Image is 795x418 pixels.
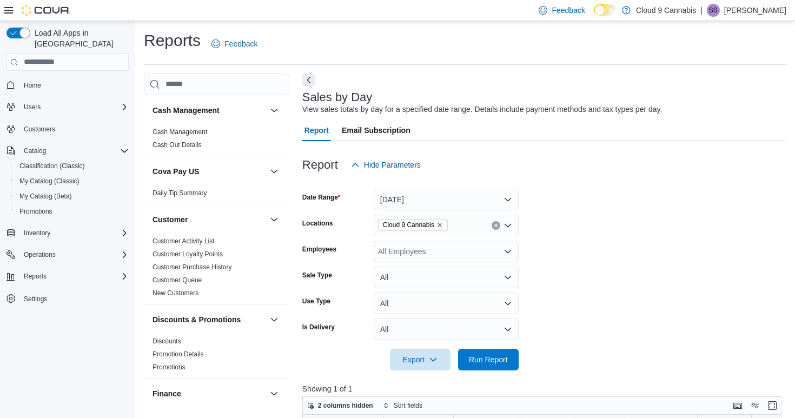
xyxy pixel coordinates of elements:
a: Customer Queue [153,276,202,284]
h3: Cova Pay US [153,166,199,177]
span: Export [396,349,444,370]
span: SS [709,4,718,17]
button: Hide Parameters [347,154,425,176]
button: Open list of options [504,221,512,230]
button: Discounts & Promotions [268,313,281,326]
label: Is Delivery [302,323,335,331]
button: [DATE] [374,189,519,210]
button: 2 columns hidden [303,399,377,412]
span: Users [19,101,129,114]
button: Open list of options [504,247,512,256]
span: Operations [19,248,129,261]
a: Customers [19,123,59,136]
div: Sarbjot Singh [707,4,720,17]
h3: Sales by Day [302,91,373,104]
button: Cash Management [153,105,266,116]
span: Users [24,103,41,111]
p: Showing 1 of 1 [302,383,786,394]
button: Cash Management [268,104,281,117]
button: Sort fields [379,399,427,412]
span: Inventory [19,227,129,240]
input: Dark Mode [594,4,617,16]
label: Sale Type [302,271,332,280]
a: My Catalog (Beta) [15,190,76,203]
span: My Catalog (Classic) [19,177,79,185]
a: Promotion Details [153,350,204,358]
button: Remove Cloud 9 Cannabis from selection in this group [436,222,443,228]
span: Customers [24,125,55,134]
h3: Report [302,158,338,171]
button: All [374,293,519,314]
button: Display options [748,399,761,412]
span: Catalog [24,147,46,155]
span: Home [24,81,41,90]
a: Discounts [153,337,181,345]
p: Cloud 9 Cannabis [636,4,696,17]
button: Catalog [19,144,50,157]
h3: Discounts & Promotions [153,314,241,325]
a: Customer Activity List [153,237,215,245]
button: Settings [2,290,133,306]
span: Feedback [552,5,585,16]
div: Cova Pay US [144,187,289,204]
span: Operations [24,250,56,259]
button: Operations [2,247,133,262]
div: Cash Management [144,125,289,156]
span: Cloud 9 Cannabis [378,219,448,231]
span: Settings [19,291,129,305]
p: | [700,4,703,17]
h1: Reports [144,30,201,51]
label: Use Type [302,297,330,306]
button: Export [390,349,451,370]
button: Discounts & Promotions [153,314,266,325]
button: Enter fullscreen [766,399,779,412]
button: My Catalog (Beta) [11,189,133,204]
span: 2 columns hidden [318,401,373,410]
button: Cova Pay US [268,165,281,178]
span: My Catalog (Beta) [19,192,72,201]
button: Users [2,99,133,115]
span: Settings [24,295,47,303]
button: Home [2,77,133,93]
a: Classification (Classic) [15,160,89,172]
span: My Catalog (Beta) [15,190,129,203]
button: Next [302,74,315,87]
div: Discounts & Promotions [144,335,289,378]
span: Reports [19,270,129,283]
a: Feedback [207,33,262,55]
a: Home [19,79,45,92]
label: Employees [302,245,336,254]
button: All [374,319,519,340]
h3: Cash Management [153,105,220,116]
a: Daily Tip Summary [153,189,207,197]
button: Run Report [458,349,519,370]
p: [PERSON_NAME] [724,4,786,17]
a: Customer Loyalty Points [153,250,223,258]
button: Finance [153,388,266,399]
a: My Catalog (Classic) [15,175,84,188]
div: View sales totals by day for a specified date range. Details include payment methods and tax type... [302,104,662,115]
a: Cash Out Details [153,141,202,149]
span: Promotions [15,205,129,218]
a: Cash Management [153,128,207,136]
label: Locations [302,219,333,228]
span: Customers [19,122,129,136]
a: New Customers [153,289,198,297]
button: Inventory [19,227,55,240]
button: Reports [19,270,51,283]
img: Cova [22,5,70,16]
button: Catalog [2,143,133,158]
a: Promotions [15,205,57,218]
button: Customer [268,213,281,226]
span: My Catalog (Classic) [15,175,129,188]
span: Inventory [24,229,50,237]
span: Sort fields [394,401,422,410]
a: Customer Purchase History [153,263,232,271]
div: Customer [144,235,289,304]
label: Date Range [302,193,341,202]
a: Promotions [153,363,186,371]
button: Customers [2,121,133,137]
span: Load All Apps in [GEOGRAPHIC_DATA] [30,28,129,49]
h3: Customer [153,214,188,225]
button: Finance [268,387,281,400]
